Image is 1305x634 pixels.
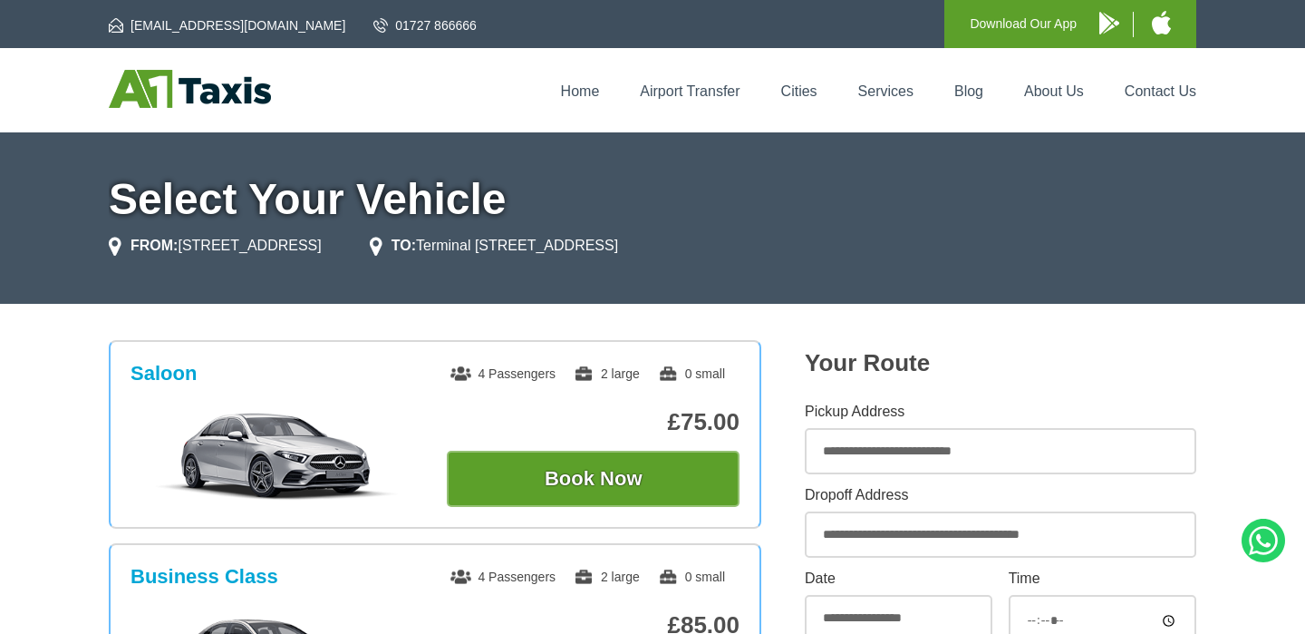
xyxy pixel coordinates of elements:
a: Cities [781,83,817,99]
span: 4 Passengers [450,366,556,381]
a: Blog [954,83,983,99]
img: Saloon [140,411,413,502]
span: 2 large [574,366,640,381]
h3: Saloon [130,362,197,385]
label: Time [1009,571,1196,586]
h2: Your Route [805,349,1196,377]
span: 2 large [574,570,640,584]
a: [EMAIL_ADDRESS][DOMAIN_NAME] [109,16,345,34]
p: Download Our App [970,13,1077,35]
h3: Business Class [130,565,278,589]
strong: TO: [391,238,416,253]
label: Pickup Address [805,405,1196,419]
a: Services [858,83,913,99]
img: A1 Taxis St Albans LTD [109,70,271,108]
li: Terminal [STREET_ADDRESS] [370,235,618,257]
a: Airport Transfer [640,83,739,99]
label: Dropoff Address [805,488,1196,502]
a: About Us [1024,83,1084,99]
span: 4 Passengers [450,570,556,584]
a: Contact Us [1125,83,1196,99]
a: Home [561,83,600,99]
img: A1 Taxis Android App [1099,12,1119,34]
span: 0 small [658,570,725,584]
li: [STREET_ADDRESS] [109,235,322,257]
a: 01727 866666 [373,16,477,34]
img: A1 Taxis iPhone App [1152,11,1171,34]
p: £75.00 [447,408,739,436]
span: 0 small [658,366,725,381]
h1: Select Your Vehicle [109,178,1196,221]
button: Book Now [447,451,739,507]
label: Date [805,571,992,586]
strong: FROM: [130,238,178,253]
